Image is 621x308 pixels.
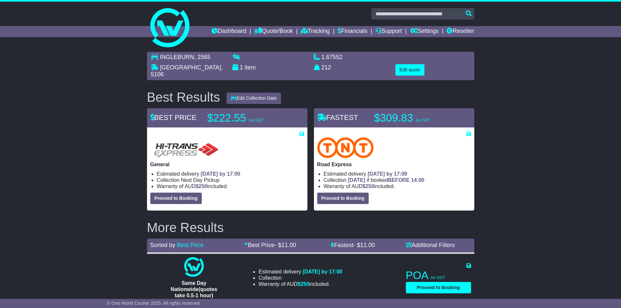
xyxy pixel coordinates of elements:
[406,282,471,293] button: Proceed to Booking
[151,64,223,78] span: , 5106
[301,281,309,287] span: 250
[207,111,289,125] p: $222.55
[184,257,204,277] img: One World Courier: Same Day Nationwide(quotes take 0.5-1 hour)
[360,242,375,248] span: 11.00
[374,111,456,125] p: $309.83
[196,183,207,189] span: $
[147,220,474,235] h2: More Results
[194,54,211,60] span: , 2565
[201,171,241,177] span: [DATE] by 17:00
[249,118,263,123] span: inc GST
[362,183,374,189] span: $
[376,26,402,37] a: Support
[301,26,330,37] a: Tracking
[353,242,375,248] span: - $
[321,64,331,71] span: 212
[212,26,246,37] a: Dashboard
[150,193,202,204] button: Proceed to Booking
[150,113,197,122] span: BEST PRICE
[324,183,471,189] li: Warranty of AUD included.
[281,242,296,248] span: 11.00
[107,301,201,306] span: © One World Courier 2025. All rights reserved.
[431,275,445,280] span: inc GST
[199,183,207,189] span: 250
[259,281,342,287] li: Warranty of AUD included.
[150,137,221,158] img: HiTrans (Machship): General
[321,54,343,60] span: 1.67552
[157,183,304,189] li: Warranty of AUD included.
[157,177,304,183] li: Collection
[245,64,256,71] span: item
[170,280,217,298] span: Same Day Nationwide(quotes take 0.5-1 hour)
[365,183,374,189] span: 250
[160,64,221,71] span: [GEOGRAPHIC_DATA]
[348,177,424,183] span: if booked
[388,177,410,183] span: BEFORE
[317,161,471,168] p: Road Express
[348,177,365,183] span: [DATE]
[411,177,424,183] span: 14:00
[324,177,471,183] li: Collection
[259,269,342,275] li: Estimated delivery
[447,26,474,37] a: Reseller
[416,118,430,123] span: inc GST
[298,281,309,287] span: $
[317,137,374,158] img: TNT Domestic: Road Express
[160,54,194,60] span: INGLEBURN
[157,171,304,177] li: Estimated delivery
[227,93,281,104] button: Edit Collection Date
[303,269,342,274] span: [DATE] by 17:00
[150,242,175,248] span: Sorted by
[274,242,296,248] span: - $
[331,242,375,248] a: Fastest- $11.00
[406,269,471,282] p: POA
[181,177,219,183] span: Next Day Pickup
[338,26,367,37] a: Financials
[150,161,304,168] p: General
[410,26,439,37] a: Settings
[177,242,204,248] a: Best Price
[317,113,358,122] span: FASTEST
[406,242,455,248] a: Additional Filters
[144,90,224,104] div: Best Results
[240,64,243,71] span: 1
[324,171,471,177] li: Estimated delivery
[259,275,342,281] li: Collection
[317,193,369,204] button: Proceed to Booking
[254,26,293,37] a: Quote/Book
[368,171,407,177] span: [DATE] by 17:00
[244,242,296,248] a: Best Price- $11.00
[395,64,424,76] button: Edit quote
